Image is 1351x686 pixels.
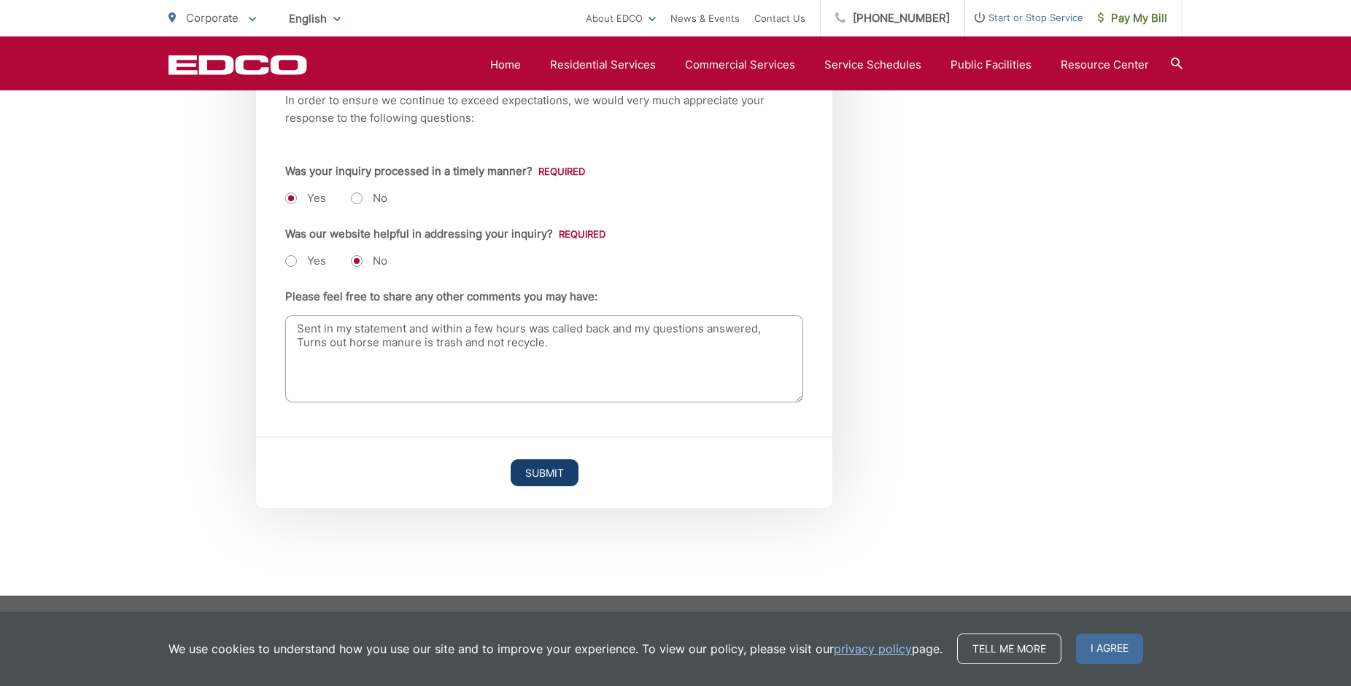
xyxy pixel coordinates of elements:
[957,634,1061,664] a: Tell me more
[1098,9,1167,27] span: Pay My Bill
[1061,56,1149,74] a: Resource Center
[285,227,605,241] label: Was our website helpful in addressing your inquiry?
[1076,634,1143,664] span: I agree
[586,9,656,27] a: About EDCO
[511,459,578,486] input: Submit
[285,92,803,127] p: In order to ensure we continue to exceed expectations, we would very much appreciate your respons...
[169,55,307,75] a: EDCD logo. Return to the homepage.
[754,9,805,27] a: Contact Us
[951,56,1031,74] a: Public Facilities
[169,640,942,658] p: We use cookies to understand how you use our site and to improve your experience. To view our pol...
[824,56,921,74] a: Service Schedules
[834,640,912,658] a: privacy policy
[490,56,521,74] a: Home
[186,11,239,25] span: Corporate
[351,191,387,206] label: No
[285,290,597,303] label: Please feel free to share any other comments you may have:
[285,191,326,206] label: Yes
[550,56,656,74] a: Residential Services
[285,165,585,178] label: Was your inquiry processed in a timely manner?
[670,9,740,27] a: News & Events
[351,254,387,268] label: No
[685,56,795,74] a: Commercial Services
[285,254,326,268] label: Yes
[278,6,352,31] span: English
